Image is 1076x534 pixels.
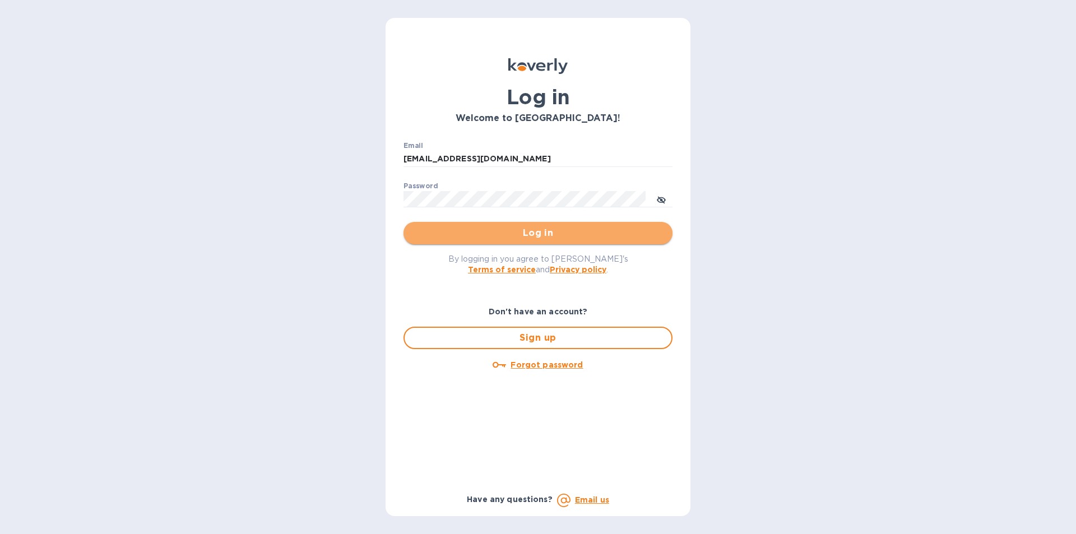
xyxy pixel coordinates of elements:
[489,307,588,316] b: Don't have an account?
[467,495,553,504] b: Have any questions?
[403,113,672,124] h3: Welcome to [GEOGRAPHIC_DATA]!
[412,226,664,240] span: Log in
[575,495,609,504] a: Email us
[468,265,536,274] a: Terms of service
[403,222,672,244] button: Log in
[448,254,628,274] span: By logging in you agree to [PERSON_NAME]'s and .
[650,188,672,210] button: toggle password visibility
[403,151,672,168] input: Enter email address
[403,327,672,349] button: Sign up
[403,85,672,109] h1: Log in
[403,183,438,189] label: Password
[511,360,583,369] u: Forgot password
[550,265,606,274] a: Privacy policy
[414,331,662,345] span: Sign up
[403,142,423,149] label: Email
[508,58,568,74] img: Koverly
